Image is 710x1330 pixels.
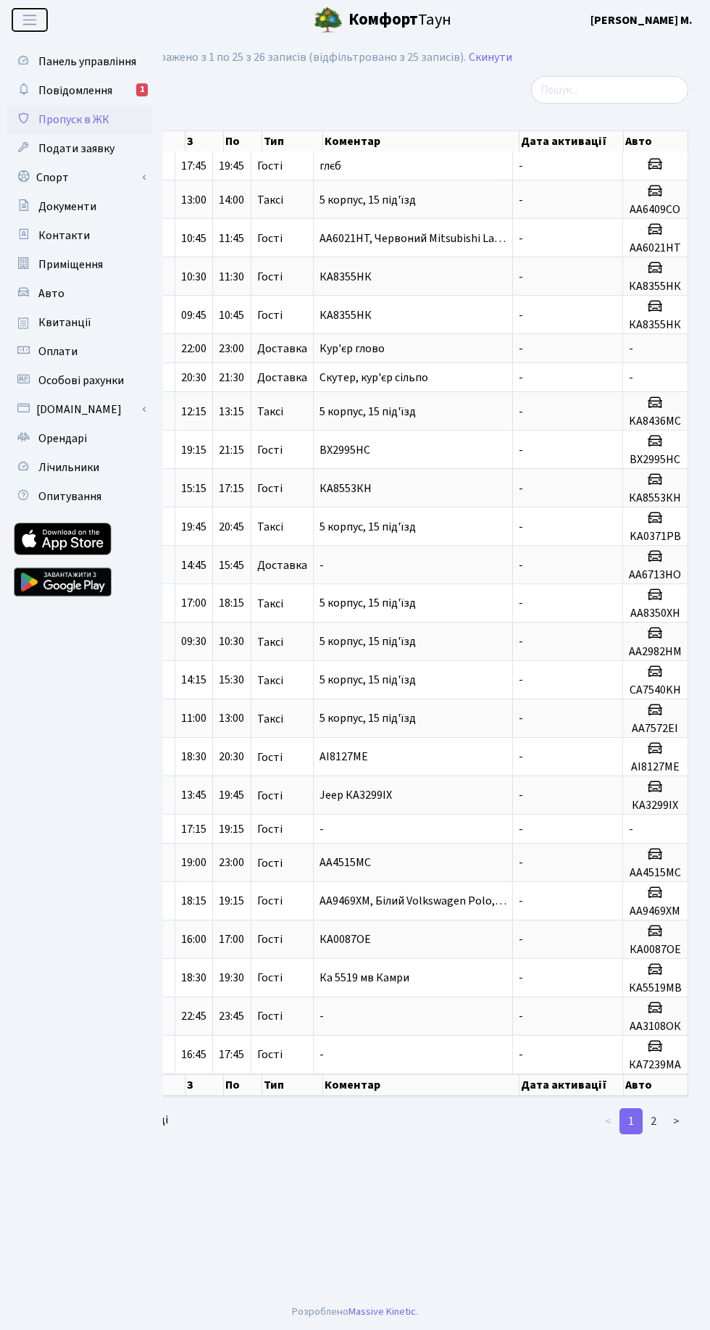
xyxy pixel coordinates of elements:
[181,341,206,357] span: 22:00
[319,158,341,174] span: глєб
[219,192,244,208] span: 14:00
[181,711,206,727] span: 11:00
[7,424,152,453] a: Орендарі
[319,370,428,386] span: Скутер, кур'єр сільпо
[319,307,372,323] span: КА8355НК
[319,788,392,804] span: Jeep КА3299ІХ
[519,970,523,986] span: -
[257,372,307,383] span: Доставка
[629,453,682,467] h5: ВХ2995НС
[7,308,152,337] a: Квитанції
[590,12,693,28] b: [PERSON_NAME] М.
[181,596,206,612] span: 17:00
[629,1058,682,1072] h5: КА7239МА
[519,1047,523,1063] span: -
[292,1304,418,1320] div: Розроблено .
[181,192,206,208] span: 13:00
[323,131,520,151] th: Коментар
[257,343,307,354] span: Доставка
[519,131,624,151] th: Дата активації
[319,230,506,246] span: AA6021HT, Червоний Mitsubishi La…
[257,934,283,945] span: Гості
[12,8,48,32] button: Переключити навігацію
[7,47,152,76] a: Панель управління
[262,1074,322,1096] th: Тип
[219,821,244,837] span: 19:15
[257,271,283,283] span: Гості
[181,634,206,650] span: 09:30
[319,711,416,727] span: 5 корпус, 15 під'їзд
[219,370,244,386] span: 21:30
[348,8,451,33] span: Таун
[38,54,136,70] span: Панель управління
[257,752,283,763] span: Гості
[185,1074,224,1096] th: З
[642,1108,665,1134] a: 2
[257,895,283,907] span: Гості
[181,404,206,420] span: 12:15
[219,673,244,689] span: 15:30
[629,607,682,620] h5: AA8350XH
[519,404,523,420] span: -
[629,568,682,582] h5: AA6713HO
[181,1008,206,1024] span: 22:45
[629,415,682,428] h5: KA8436MC
[629,645,682,659] h5: AA2982HM
[348,1304,416,1319] a: Massive Kinetic
[629,821,633,837] span: -
[181,442,206,458] span: 19:15
[219,442,244,458] span: 21:15
[629,318,682,332] h5: КА8355НК
[319,269,372,285] span: КА8355НК
[519,711,523,727] span: -
[219,1008,244,1024] span: 23:45
[629,683,682,697] h5: CA7540KH
[7,453,152,482] a: Лічильники
[219,481,244,496] span: 17:15
[519,1074,624,1096] th: Дата активації
[219,788,244,804] span: 19:45
[519,673,523,689] span: -
[7,163,152,192] a: Спорт
[181,1047,206,1063] span: 16:45
[219,893,244,909] span: 19:15
[319,192,416,208] span: 5 корпус, 15 під'їзд
[7,366,152,395] a: Особові рахунки
[319,673,416,689] span: 5 корпус, 15 під'їзд
[257,713,283,725] span: Таксі
[519,269,523,285] span: -
[38,460,99,475] span: Лічильники
[257,309,283,321] span: Гості
[319,341,385,357] span: Кур'єр глово
[7,279,152,308] a: Авто
[219,596,244,612] span: 18:15
[219,749,244,765] span: 20:30
[629,943,682,957] h5: КА0087ОЕ
[219,269,244,285] span: 11:30
[181,307,206,323] span: 09:45
[519,634,523,650] span: -
[219,519,244,535] span: 20:45
[519,821,523,837] span: -
[257,521,283,533] span: Таксі
[181,749,206,765] span: 18:30
[319,634,416,650] span: 5 корпус, 15 під'їзд
[348,8,418,31] b: Комфорт
[219,307,244,323] span: 10:45
[629,280,682,294] h5: КА8355НК
[624,131,688,151] th: Авто
[38,315,91,331] span: Квитанції
[181,821,206,837] span: 17:15
[319,1047,324,1063] span: -
[257,160,283,172] span: Гості
[38,199,96,215] span: Документи
[664,1108,688,1134] a: >
[257,598,283,610] span: Таксі
[519,519,523,535] span: -
[519,931,523,947] span: -
[629,1020,682,1034] h5: АА3108ОК
[219,855,244,871] span: 23:00
[319,821,324,837] span: -
[181,788,206,804] span: 13:45
[38,286,64,302] span: Авто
